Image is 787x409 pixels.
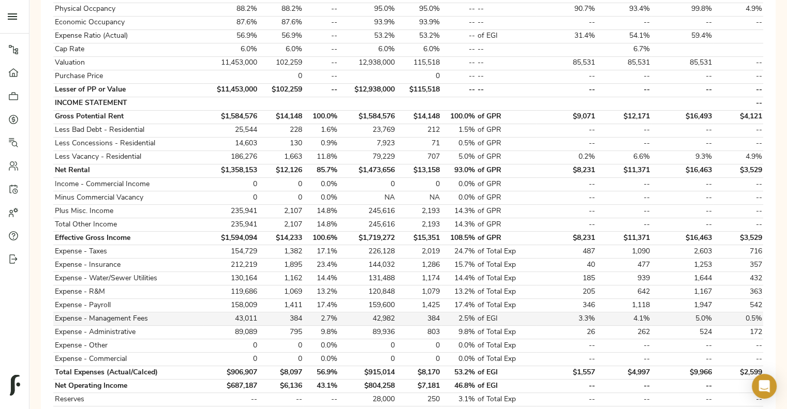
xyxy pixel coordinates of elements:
td: 487 [536,245,596,259]
td: Purchase Price [53,70,203,83]
td: 6.0% [258,43,303,56]
td: $8,231 [536,232,596,245]
td: 1,382 [258,245,303,259]
td: 1,069 [258,285,303,299]
td: of Total Exp [477,285,537,299]
td: -- [596,137,651,150]
td: 432 [713,272,763,285]
td: 88.2% [203,3,258,16]
div: Open Intercom Messenger [752,374,777,399]
td: 0 [258,339,303,353]
td: 23,769 [339,124,396,137]
td: 228 [258,124,303,137]
td: 0.0% [303,339,338,353]
td: of GPR [477,218,537,232]
td: $1,594,094 [203,232,258,245]
td: 2,107 [258,205,303,218]
td: -- [713,205,763,218]
td: 158,009 [203,299,258,312]
td: 2,603 [651,245,714,259]
td: 102,259 [258,56,303,70]
td: 716 [713,245,763,259]
td: 803 [396,326,441,339]
td: $16,463 [651,232,714,245]
td: 186,276 [203,150,258,164]
td: $11,371 [596,164,651,177]
td: Expense - Water/Sewer Utilities [53,272,203,285]
td: 0 [258,191,303,205]
td: 5.0% [651,312,714,326]
td: 172 [713,326,763,339]
td: 357 [713,259,763,272]
td: 1,644 [651,272,714,285]
td: 3.3% [536,312,596,326]
td: 7,923 [339,137,396,150]
td: -- [303,16,338,29]
td: 1.5% [441,124,477,137]
td: 25,544 [203,124,258,137]
td: 1,174 [396,272,441,285]
td: 130,164 [203,272,258,285]
td: -- [651,16,714,29]
td: -- [303,29,338,43]
td: 4.9% [713,150,763,164]
td: 14.8% [303,218,338,232]
td: 0 [203,178,258,191]
td: -- [536,124,596,137]
td: -- [713,97,763,110]
td: Gross Potential Rent [53,110,203,124]
td: 4.1% [596,312,651,326]
td: 159,600 [339,299,396,312]
td: 93.0% [441,164,477,177]
td: 642 [596,285,651,299]
td: of Total Exp [477,259,537,272]
td: -- [596,178,651,191]
td: -- [596,70,651,83]
td: $1,584,576 [203,110,258,124]
td: $13,158 [396,164,441,177]
td: 1,947 [651,299,714,312]
td: 100.6% [303,232,338,245]
td: of GPR [477,191,537,205]
td: 1,162 [258,272,303,285]
td: 95.0% [339,3,396,16]
td: 262 [596,326,651,339]
td: 11,453,000 [203,56,258,70]
td: 71 [396,137,441,150]
td: Economic Occupancy [53,16,203,29]
td: 235,941 [203,205,258,218]
td: -- [651,339,714,353]
td: -- [441,29,477,43]
td: of GPR [477,110,537,124]
td: Expense - Administrative [53,326,203,339]
td: Expense - Insurance [53,259,203,272]
td: $16,463 [651,164,714,177]
td: 14,603 [203,137,258,150]
td: 13.2% [303,285,338,299]
td: 93.9% [339,16,396,29]
td: 17.1% [303,245,338,259]
td: 12,938,000 [339,56,396,70]
td: Income - Commercial Income [53,178,203,191]
td: 1,895 [258,259,303,272]
td: $12,126 [258,164,303,177]
td: of GPR [477,124,537,137]
td: 0 [396,178,441,191]
td: 9.8% [441,326,477,339]
td: 0 [258,178,303,191]
td: 0.0% [303,178,338,191]
td: -- [713,218,763,232]
td: of Total Exp [477,245,537,259]
td: -- [713,16,763,29]
td: 53.2% [396,29,441,43]
td: 6.7% [596,43,651,56]
td: -- [303,56,338,70]
td: -- [713,83,763,97]
td: 0.9% [303,137,338,150]
td: -- [651,218,714,232]
td: 59.4% [651,29,714,43]
td: 6.6% [596,150,651,164]
td: -- [303,70,338,83]
td: 11.8% [303,150,338,164]
td: -- [441,83,477,97]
